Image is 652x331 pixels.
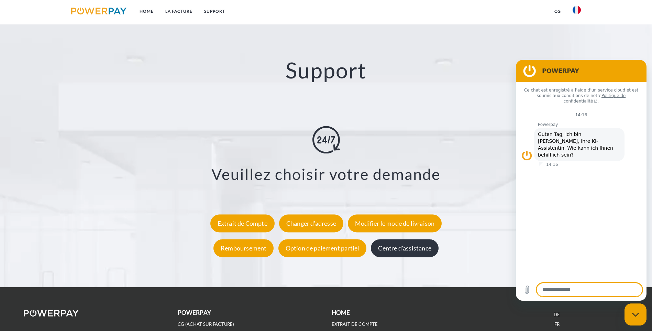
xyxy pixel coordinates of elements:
a: Support [198,5,231,18]
a: Centre d'assistance [369,245,440,252]
a: Extrait de Compte [209,220,276,227]
div: Changer d'adresse [279,215,343,233]
iframe: Fenêtre de messagerie [516,60,647,301]
a: LA FACTURE [159,5,198,18]
div: Option de paiement partiel [278,239,367,257]
a: Modifier le mode de livraison [346,220,443,227]
div: Remboursement [213,239,274,257]
b: Home [332,309,350,316]
img: fr [573,6,581,14]
a: Home [134,5,159,18]
div: Modifier le mode de livraison [348,215,442,233]
div: Centre d'assistance [371,239,438,257]
div: Extrait de Compte [210,215,275,233]
a: DE [554,312,560,318]
img: online-shopping.svg [312,126,340,153]
b: POWERPAY [178,309,211,316]
iframe: Bouton de lancement de la fenêtre de messagerie, conversation en cours [625,303,647,325]
img: logo-powerpay.svg [71,8,126,14]
h3: Veuillez choisir votre demande [41,164,611,184]
h2: Support [33,57,619,84]
a: Remboursement [212,245,275,252]
a: FR [554,321,560,327]
a: Option de paiement partiel [277,245,368,252]
img: logo-powerpay-white.svg [24,310,79,317]
a: CG [549,5,567,18]
a: CG (achat sur facture) [178,321,234,327]
a: EXTRAIT DE COMPTE [332,321,378,327]
a: Changer d'adresse [277,220,345,227]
